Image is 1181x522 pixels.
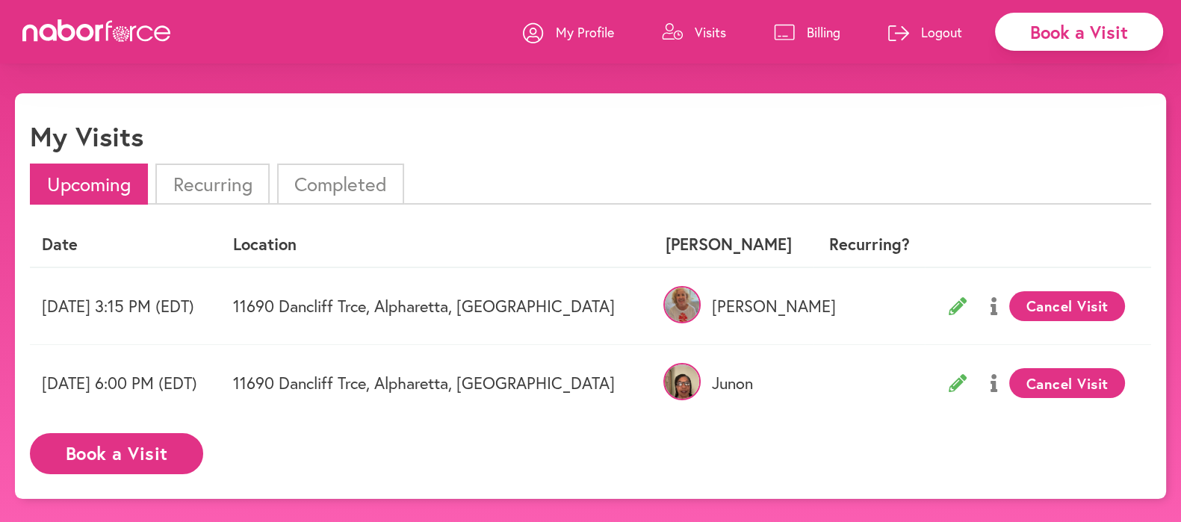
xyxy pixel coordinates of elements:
th: Date [30,223,221,267]
li: Upcoming [30,164,148,205]
li: Recurring [155,164,269,205]
button: Cancel Visit [1009,368,1125,398]
button: Book a Visit [30,433,203,474]
td: 11690 Dancliff Trce, Alpharetta, [GEOGRAPHIC_DATA] [221,345,654,422]
h1: My Visits [30,120,143,152]
th: Recurring? [813,223,925,267]
img: QBexCSpNTsOGcq3unIbE [663,363,701,400]
td: 11690 Dancliff Trce, Alpharetta, [GEOGRAPHIC_DATA] [221,267,654,345]
p: [PERSON_NAME] [666,296,802,316]
a: Logout [888,10,962,55]
th: [PERSON_NAME] [654,223,813,267]
p: Junon [666,373,802,393]
a: Visits [662,10,726,55]
a: Billing [774,10,840,55]
p: Logout [921,23,962,41]
p: Visits [695,23,726,41]
a: Book a Visit [30,444,203,459]
a: My Profile [523,10,614,55]
div: Book a Visit [995,13,1163,51]
button: Cancel Visit [1009,291,1125,321]
img: uxJ1uEaRomxLRkikO51z [663,286,701,323]
p: My Profile [556,23,614,41]
th: Location [221,223,654,267]
td: [DATE] 6:00 PM (EDT) [30,345,221,422]
p: Billing [807,23,840,41]
td: [DATE] 3:15 PM (EDT) [30,267,221,345]
li: Completed [277,164,404,205]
